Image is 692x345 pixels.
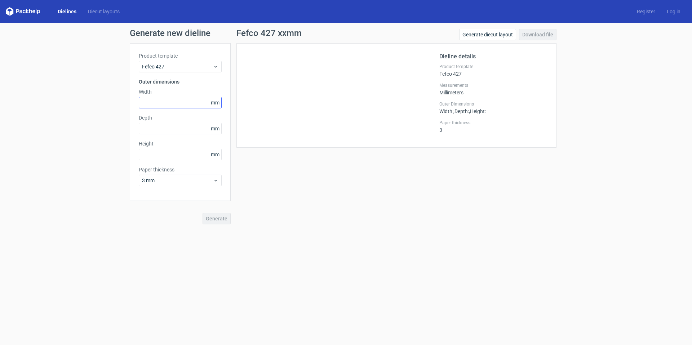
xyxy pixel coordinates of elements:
h1: Fefco 427 xxmm [236,29,302,37]
a: Register [631,8,661,15]
h1: Generate new dieline [130,29,562,37]
label: Measurements [439,82,547,88]
label: Outer Dimensions [439,101,547,107]
label: Paper thickness [439,120,547,126]
a: Generate diecut layout [459,29,516,40]
span: Fefco 427 [142,63,213,70]
span: mm [209,97,221,108]
h2: Dieline details [439,52,547,61]
span: , Height : [469,108,486,114]
a: Dielines [52,8,82,15]
label: Depth [139,114,222,121]
span: Width : [439,108,453,114]
div: 3 [439,120,547,133]
span: , Depth : [453,108,469,114]
label: Height [139,140,222,147]
label: Product template [139,52,222,59]
label: Paper thickness [139,166,222,173]
a: Log in [661,8,686,15]
label: Width [139,88,222,95]
a: Diecut layouts [82,8,125,15]
span: mm [209,149,221,160]
div: Millimeters [439,82,547,95]
span: 3 mm [142,177,213,184]
div: Fefco 427 [439,64,547,77]
label: Product template [439,64,547,70]
h3: Outer dimensions [139,78,222,85]
span: mm [209,123,221,134]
